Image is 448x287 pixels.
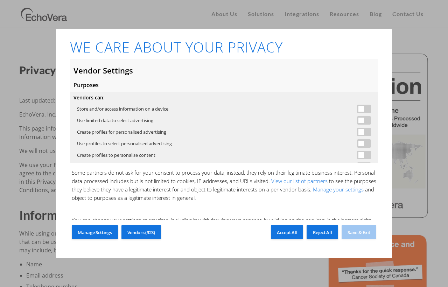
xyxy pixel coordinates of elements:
[73,66,378,75] h2: Vendor Settings
[313,229,332,236] span: Reject All
[77,162,165,171] label: Use profiles to select personalised content
[73,82,378,88] h3: Purposes
[77,139,172,148] label: Use profiles to select personalised advertising
[77,151,155,159] label: Create profiles to personalise content
[70,39,283,55] h1: WE CARE ABOUT YOUR PRIVACY
[270,177,329,184] a: View our list of partners
[78,229,112,236] span: Manage Settings
[77,116,153,125] label: Use limited data to select advertising
[72,168,376,202] p: Some partners do not ask for your consent to process your data, instead, they rely on their legit...
[72,216,376,233] p: You can change your settings at any time, including by withdrawing your consent, by clicking on t...
[73,94,378,101] h4: Vendors can:
[277,229,297,236] span: Accept All
[127,229,155,236] span: Vendors (923)
[311,186,365,193] a: Manage your settings
[77,128,166,136] label: Create profiles for personalised advertising
[77,105,168,113] label: Store and/or access information on a device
